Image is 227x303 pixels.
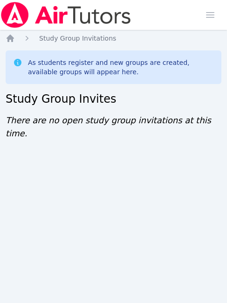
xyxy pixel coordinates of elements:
div: As students register and new groups are created, available groups will appear here. [28,58,214,77]
nav: Breadcrumb [6,34,221,43]
span: Study Group Invitations [39,35,116,42]
a: Study Group Invitations [39,34,116,43]
h2: Study Group Invites [6,92,221,106]
span: There are no open study group invitations at this time. [6,115,211,138]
